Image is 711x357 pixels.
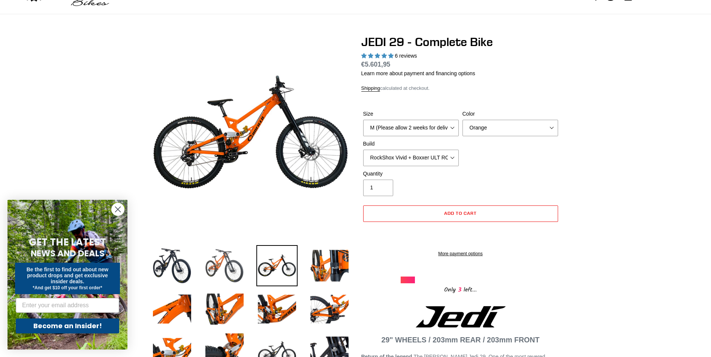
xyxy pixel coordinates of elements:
[16,318,119,333] button: Become an Insider!
[29,235,106,249] span: GET THE LATEST
[361,53,395,59] span: 5.00 stars
[401,283,521,295] div: Only left...
[256,245,298,286] img: Load image into Gallery viewer, JEDI 29 - Complete Bike
[363,170,459,178] label: Quantity
[33,285,102,290] span: *And get $10 off your first order*
[361,85,560,92] div: calculated at checkout.
[361,35,560,49] h1: JEDI 29 - Complete Bike
[361,85,380,92] a: Shipping
[151,289,193,330] img: Load image into Gallery viewer, JEDI 29 - Complete Bike
[444,210,477,216] span: Add to cart
[309,245,350,286] img: Load image into Gallery viewer, JEDI 29 - Complete Bike
[456,285,464,295] span: 3
[361,61,391,68] span: €5.601,95
[27,266,109,284] span: Be the first to find out about new product drops and get exclusive insider deals.
[363,226,558,242] iframe: PayPal-paypal
[416,306,506,327] img: Jedi Logo
[395,53,417,59] span: 6 reviews
[361,70,475,76] a: Learn more about payment and financing options
[363,205,558,222] button: Add to cart
[16,298,119,313] input: Enter your email address
[309,289,350,330] img: Load image into Gallery viewer, JEDI 29 - Complete Bike
[463,110,558,118] label: Color
[151,245,193,286] img: Load image into Gallery viewer, JEDI 29 - Complete Bike
[382,336,540,344] strong: 29" WHEELS / 203mm REAR / 203mm FRONT
[204,289,245,330] img: Load image into Gallery viewer, JEDI 29 - Complete Bike
[363,140,459,148] label: Build
[256,289,298,330] img: Load image into Gallery viewer, JEDI 29 - Complete Bike
[31,247,105,259] span: NEWS AND DEALS
[111,203,124,216] button: Close dialog
[363,110,459,118] label: Size
[204,245,245,286] img: Load image into Gallery viewer, JEDI 29 - Complete Bike
[363,250,558,257] a: More payment options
